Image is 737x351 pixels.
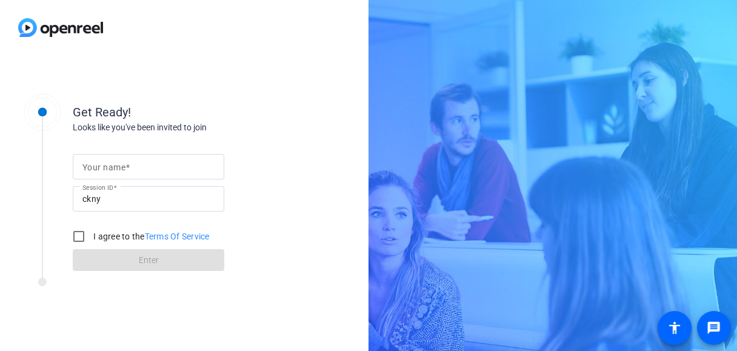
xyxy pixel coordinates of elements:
[91,230,210,242] label: I agree to the
[82,184,113,191] mat-label: Session ID
[82,162,125,172] mat-label: Your name
[707,321,721,335] mat-icon: message
[667,321,682,335] mat-icon: accessibility
[73,121,315,134] div: Looks like you've been invited to join
[73,103,315,121] div: Get Ready!
[145,232,210,241] a: Terms Of Service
